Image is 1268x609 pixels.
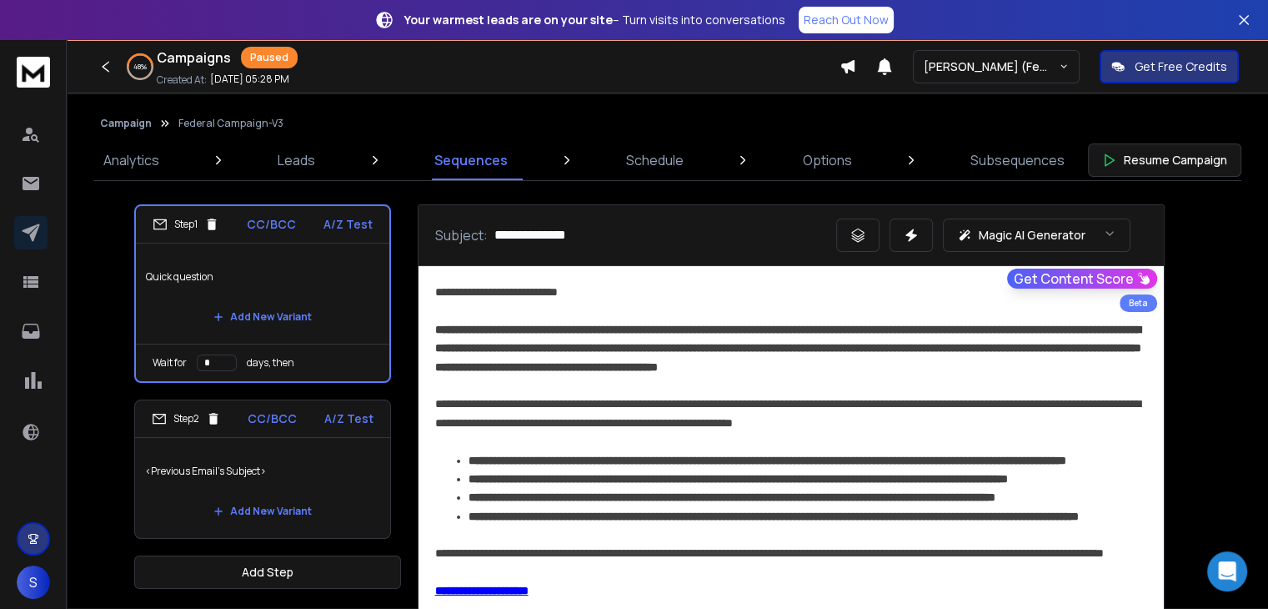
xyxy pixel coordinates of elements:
p: days, then [247,356,294,370]
p: Get Free Credits [1135,58,1227,75]
p: [PERSON_NAME] (Federal Campaign) [924,58,1059,75]
button: Get Free Credits [1100,50,1239,83]
a: Options [793,140,862,180]
a: Subsequences [960,140,1075,180]
a: Leads [268,140,325,180]
a: Sequences [424,140,518,180]
p: Magic AI Generator [979,227,1085,244]
p: 48 % [133,62,147,72]
a: Schedule [616,140,694,180]
p: Wait for [153,356,187,370]
button: Add New Variant [200,300,325,334]
p: Reach Out Now [804,12,889,28]
div: Step 2 [152,411,221,426]
p: Federal Campaign-V3 [178,117,283,130]
button: Add New Variant [200,495,325,528]
p: Quick question [146,254,379,300]
p: A/Z Test [324,410,373,427]
strong: Your warmest leads are on your site [404,12,613,28]
button: Campaign [100,117,152,130]
button: Resume Campaign [1088,143,1241,177]
p: CC/BCC [248,410,297,427]
img: logo [17,57,50,88]
button: Add Step [134,556,401,589]
p: A/Z Test [323,216,373,233]
p: Leads [278,150,315,170]
div: Open Intercom Messenger [1207,551,1247,591]
div: Step 1 [153,217,219,232]
p: <Previous Email's Subject> [145,448,380,495]
a: Analytics [93,140,169,180]
p: Sequences [434,150,508,170]
a: Reach Out Now [799,7,894,33]
button: Get Content Score [1007,269,1157,289]
div: Beta [1120,294,1157,312]
p: Created At: [157,73,207,87]
p: Options [803,150,852,170]
div: Paused [241,47,298,68]
p: Subject: [435,225,488,245]
p: [DATE] 05:28 PM [210,73,289,86]
p: Schedule [626,150,684,170]
h1: Campaigns [157,48,231,68]
button: S [17,566,50,599]
p: Subsequences [970,150,1065,170]
p: Analytics [103,150,159,170]
button: Magic AI Generator [943,219,1130,252]
li: Step2CC/BCCA/Z Test<Previous Email's Subject>Add New Variant [134,400,391,539]
p: – Turn visits into conversations [404,12,785,28]
li: Step1CC/BCCA/Z TestQuick questionAdd New VariantWait fordays, then [134,204,391,383]
p: CC/BCC [247,216,296,233]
